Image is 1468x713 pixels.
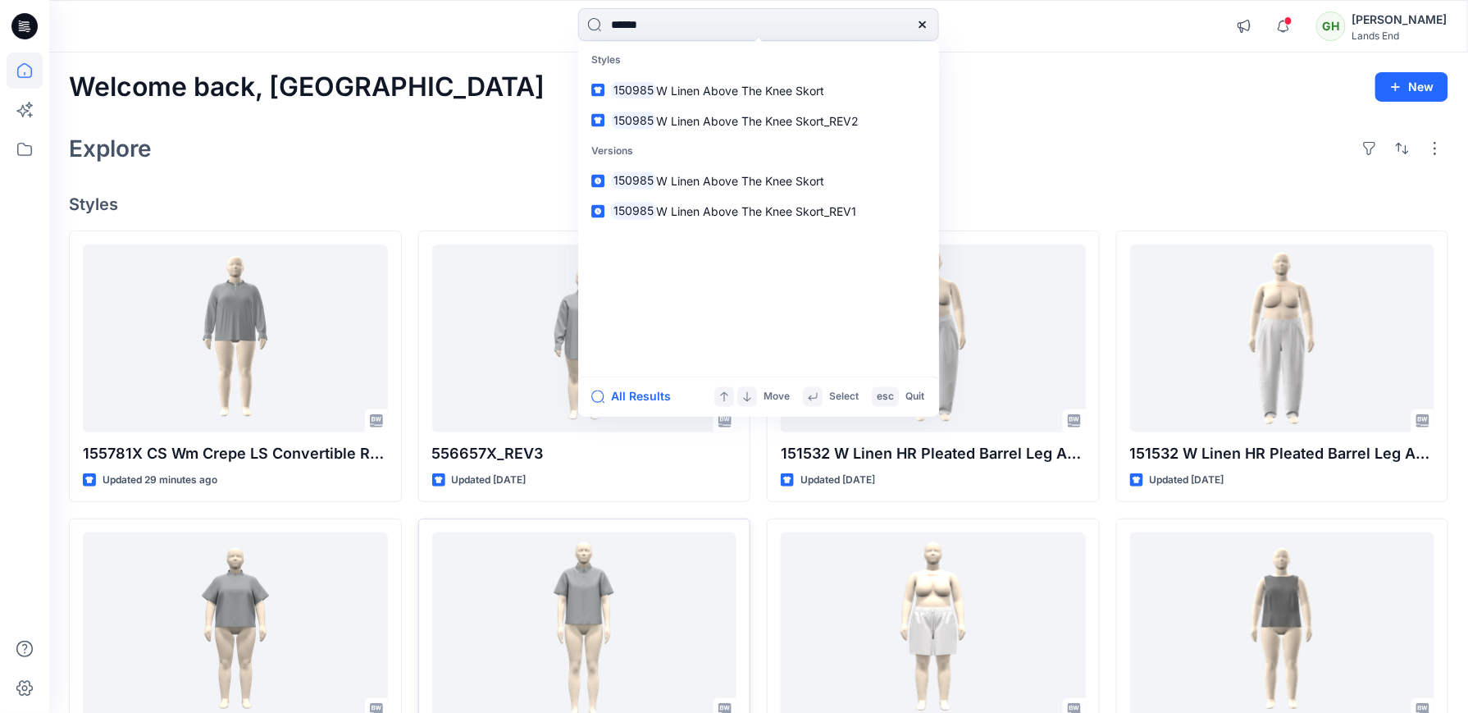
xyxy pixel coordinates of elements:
a: 150985W Linen Above The Knee Skort_REV1 [581,196,936,226]
p: Updated [DATE] [452,472,527,489]
h2: Explore [69,135,152,162]
h4: Styles [69,194,1448,214]
div: Lands End [1352,30,1447,42]
a: 150985W Linen Above The Knee Skort_REV2 [581,105,936,135]
p: Versions [581,135,936,166]
button: All Results [591,387,682,407]
p: Updated [DATE] [1150,472,1224,489]
p: Updated 29 minutes ago [103,472,217,489]
a: 556657X_REV3 [432,245,737,432]
mark: 150985 [611,80,656,99]
p: Move [764,388,790,405]
span: W Linen Above The Knee Skort_REV1 [656,204,856,218]
p: 155781X CS Wm Crepe LS Convertible Ruffle Collar Blouse_REV1 [83,442,388,465]
div: [PERSON_NAME] [1352,10,1447,30]
p: 151532 W Linen HR Pleated Barrel Leg Ankle Pant_REV2 [781,442,1086,465]
button: New [1375,72,1448,102]
mark: 150985 [611,171,656,190]
span: W Linen Above The Knee Skort [656,83,824,97]
p: Quit [905,388,924,405]
mark: 150985 [611,202,656,221]
div: GH [1316,11,1346,41]
mark: 150985 [611,111,656,130]
a: 151532 W Linen HR Pleated Barrel Leg Ankle Pant_REV1 [1130,245,1435,432]
span: W Linen Above The Knee Skort_REV2 [656,113,859,127]
a: 150985W Linen Above The Knee Skort [581,166,936,196]
p: Select [829,388,859,405]
p: 556657X_REV3 [432,442,737,465]
a: 155781X CS Wm Crepe LS Convertible Ruffle Collar Blouse_REV1 [83,245,388,432]
p: Styles [581,45,936,75]
p: esc [877,388,894,405]
p: 151532 W Linen HR Pleated Barrel Leg Ankle Pant_REV1 [1130,442,1435,465]
a: 150985W Linen Above The Knee Skort [581,75,936,105]
p: Updated [DATE] [800,472,875,489]
h2: Welcome back, [GEOGRAPHIC_DATA] [69,72,545,103]
span: W Linen Above The Knee Skort [656,174,824,188]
